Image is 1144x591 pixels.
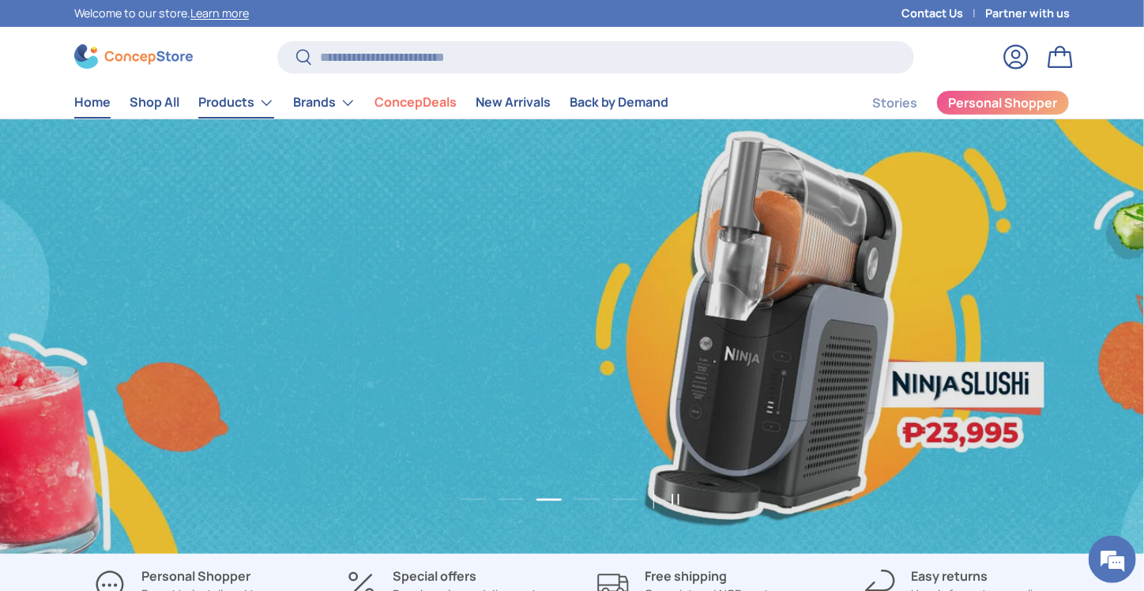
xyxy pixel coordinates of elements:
strong: Easy returns [912,567,988,585]
img: ConcepStore [74,44,193,69]
a: Personal Shopper [936,90,1070,115]
strong: Special offers [393,567,477,585]
a: Stories [872,88,917,119]
strong: Personal Shopper [141,567,250,585]
div: Chat with us now [82,88,265,109]
nav: Primary [74,87,668,119]
strong: Free shipping [645,567,727,585]
span: We're online! [92,188,218,348]
a: Shop All [130,87,179,118]
a: Back by Demand [570,87,668,118]
nav: Secondary [834,87,1070,119]
a: Contact Us [901,5,985,22]
a: Learn more [190,6,249,21]
p: Welcome to our store. [74,5,249,22]
summary: Brands [284,87,365,119]
span: Personal Shopper [949,96,1058,109]
a: Partner with us [985,5,1070,22]
a: Home [74,87,111,118]
div: Minimize live chat window [259,8,297,46]
textarea: Type your message and hit 'Enter' [8,410,301,465]
a: ConcepDeals [374,87,457,118]
a: New Arrivals [476,87,551,118]
summary: Products [189,87,284,119]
